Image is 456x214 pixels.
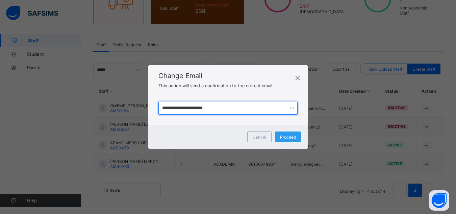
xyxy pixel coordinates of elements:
span: Cancel [253,135,266,140]
div: × [295,72,301,83]
span: This action will send a confirmation to the current email. [158,83,274,88]
button: Open asap [429,190,449,211]
span: Change Email [158,72,298,80]
span: Proceed [280,135,296,140]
